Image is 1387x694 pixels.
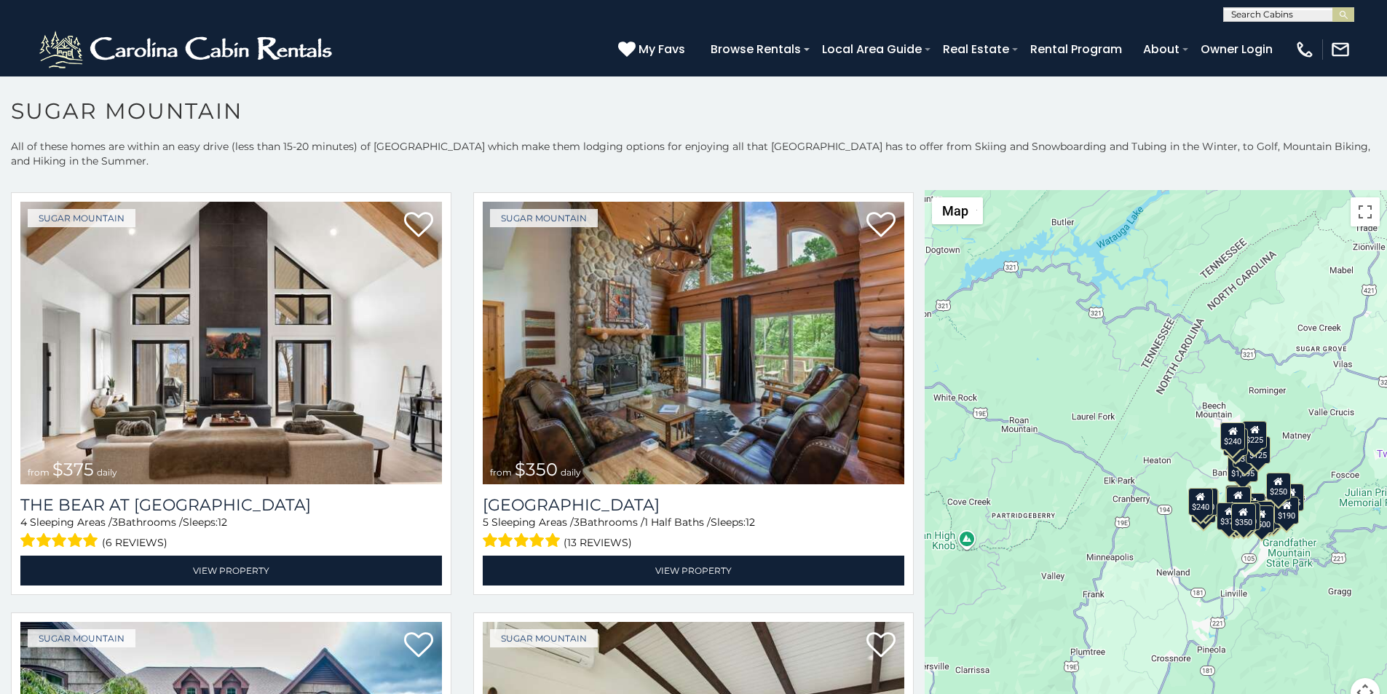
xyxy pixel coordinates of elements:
[1221,422,1246,450] div: $240
[564,533,632,552] span: (13 reviews)
[52,459,94,480] span: $375
[1295,39,1315,60] img: phone-regular-white.png
[815,36,929,62] a: Local Area Guide
[515,459,558,480] span: $350
[20,495,442,515] a: The Bear At [GEOGRAPHIC_DATA]
[490,467,512,478] span: from
[639,40,685,58] span: My Favs
[20,556,442,585] a: View Property
[102,533,167,552] span: (6 reviews)
[1257,501,1281,529] div: $195
[618,40,689,59] a: My Favs
[1217,502,1242,530] div: $375
[1266,473,1291,500] div: $250
[1243,421,1268,449] div: $225
[97,467,117,478] span: daily
[1351,197,1380,226] button: Toggle fullscreen view
[1193,36,1280,62] a: Owner Login
[112,516,118,529] span: 3
[574,516,580,529] span: 3
[936,36,1016,62] a: Real Estate
[1228,454,1258,482] div: $1,095
[703,36,808,62] a: Browse Rentals
[483,556,904,585] a: View Property
[1231,503,1256,531] div: $350
[483,202,904,484] img: Grouse Moor Lodge
[483,495,904,515] a: [GEOGRAPHIC_DATA]
[218,516,227,529] span: 12
[1226,486,1251,514] div: $300
[490,629,598,647] a: Sugar Mountain
[1241,493,1265,521] div: $200
[404,631,433,661] a: Add to favorites
[644,516,711,529] span: 1 Half Baths /
[28,209,135,227] a: Sugar Mountain
[1330,39,1351,60] img: mail-regular-white.png
[866,631,896,661] a: Add to favorites
[20,516,27,529] span: 4
[1188,488,1213,516] div: $240
[20,495,442,515] h3: The Bear At Sugar Mountain
[20,202,442,484] img: The Bear At Sugar Mountain
[483,495,904,515] h3: Grouse Moor Lodge
[932,197,983,224] button: Change map style
[404,210,433,241] a: Add to favorites
[28,629,135,647] a: Sugar Mountain
[746,516,755,529] span: 12
[561,467,581,478] span: daily
[1249,505,1274,533] div: $500
[1136,36,1187,62] a: About
[483,515,904,552] div: Sleeping Areas / Bathrooms / Sleeps:
[1246,436,1271,464] div: $125
[1275,497,1300,524] div: $190
[483,202,904,484] a: Grouse Moor Lodge from $350 daily
[20,202,442,484] a: The Bear At Sugar Mountain from $375 daily
[36,28,339,71] img: White-1-2.png
[28,467,50,478] span: from
[490,209,598,227] a: Sugar Mountain
[1279,484,1304,511] div: $155
[942,203,968,218] span: Map
[1023,36,1129,62] a: Rental Program
[483,516,489,529] span: 5
[20,515,442,552] div: Sleeping Areas / Bathrooms / Sleeps:
[1225,485,1250,513] div: $190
